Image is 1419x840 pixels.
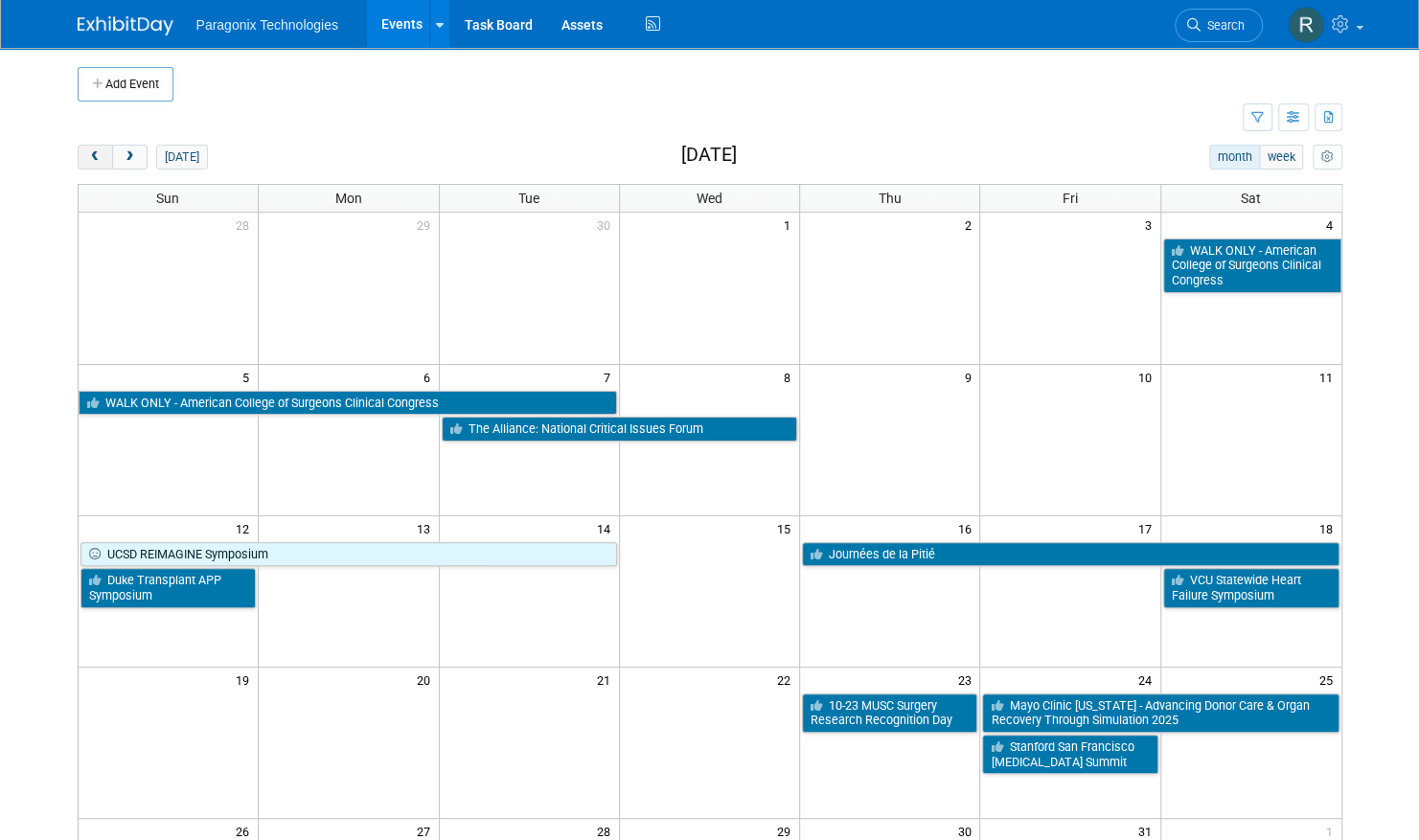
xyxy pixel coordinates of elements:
span: 4 [1324,213,1341,237]
img: Rachel Jenkins [1288,7,1324,43]
span: 18 [1317,516,1341,540]
img: ExhibitDay [78,16,173,35]
span: 22 [775,668,799,692]
span: 12 [234,516,258,540]
button: week [1259,145,1303,170]
span: 8 [782,365,799,389]
span: 23 [955,668,979,692]
span: 14 [595,516,619,540]
span: 13 [415,516,439,540]
button: month [1209,145,1260,170]
button: prev [78,145,113,170]
span: Sun [156,191,179,206]
a: The Alliance: National Critical Issues Forum [442,417,798,442]
span: 2 [962,213,979,237]
span: Wed [697,191,722,206]
span: 24 [1136,668,1160,692]
span: 16 [955,516,979,540]
span: 7 [602,365,619,389]
span: 20 [415,668,439,692]
span: Search [1201,18,1245,33]
span: 28 [234,213,258,237]
span: 6 [422,365,439,389]
span: 15 [775,516,799,540]
span: Mon [335,191,362,206]
button: next [112,145,148,170]
button: Add Event [78,67,173,102]
a: Mayo Clinic [US_STATE] - Advancing Donor Care & Organ Recovery Through Simulation 2025 [982,693,1339,733]
span: 1 [782,213,799,237]
span: 21 [595,668,619,692]
i: Personalize Calendar [1321,151,1334,164]
span: Thu [879,191,902,206]
span: 30 [595,213,619,237]
span: 9 [962,365,979,389]
button: myCustomButton [1313,145,1341,170]
span: 25 [1317,668,1341,692]
span: 10 [1136,365,1160,389]
a: Stanford San Francisco [MEDICAL_DATA] Summit [982,735,1157,774]
span: 17 [1136,516,1160,540]
span: 11 [1317,365,1341,389]
span: Paragonix Technologies [196,17,338,33]
span: 5 [240,365,258,389]
span: Sat [1241,191,1261,206]
a: WALK ONLY - American College of Surgeons Clinical Congress [79,391,617,416]
a: Journées de la Pitié [802,542,1339,567]
h2: [DATE] [680,145,736,166]
a: Duke Transplant APP Symposium [80,568,257,607]
span: 3 [1143,213,1160,237]
button: [DATE] [156,145,207,170]
span: 29 [415,213,439,237]
a: UCSD REIMAGINE Symposium [80,542,617,567]
span: 19 [234,668,258,692]
span: Tue [518,191,539,206]
a: VCU Statewide Heart Failure Symposium [1163,568,1339,607]
span: Fri [1063,191,1078,206]
a: WALK ONLY - American College of Surgeons Clinical Congress [1163,238,1341,293]
a: 10-23 MUSC Surgery Research Recognition Day [802,693,977,733]
a: Search [1175,9,1263,42]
